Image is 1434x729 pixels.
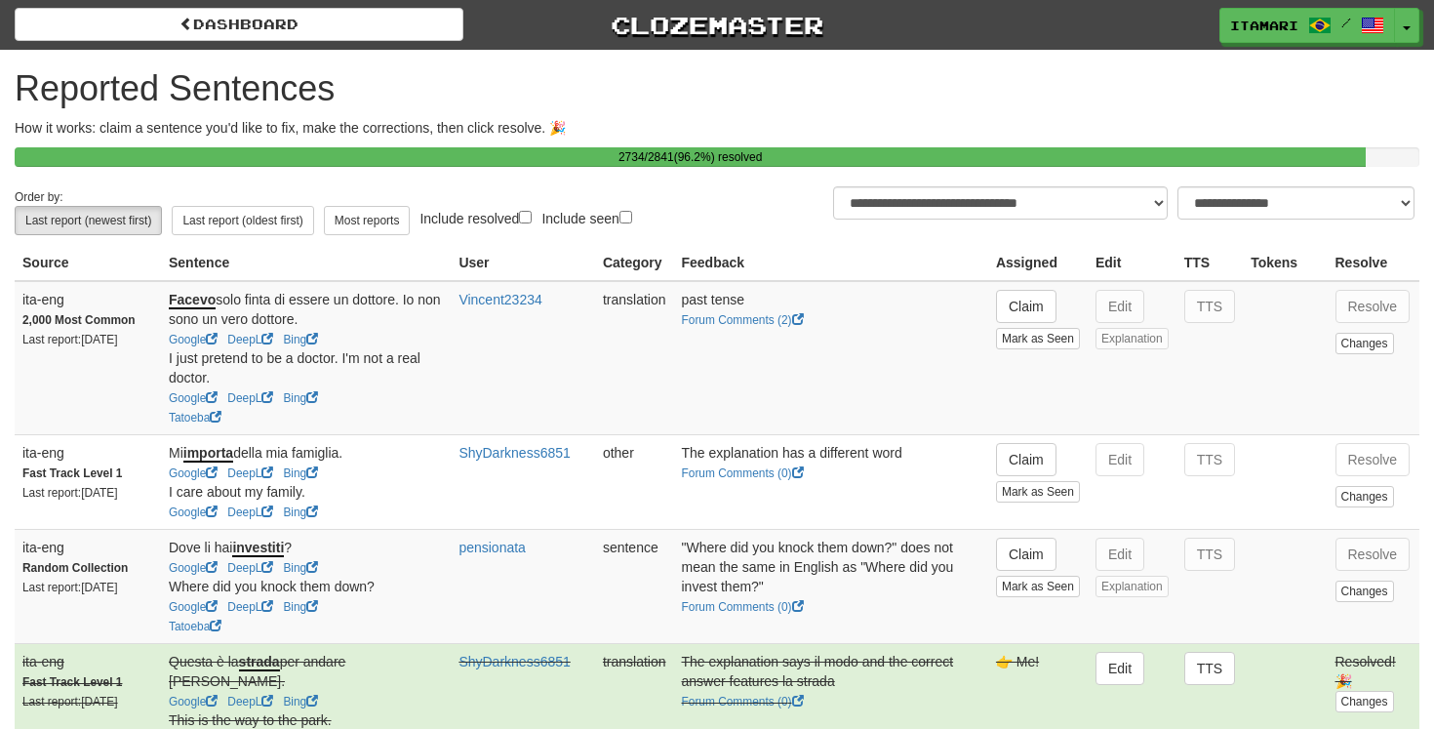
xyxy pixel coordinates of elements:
[1095,443,1144,476] button: Edit
[996,576,1080,597] button: Mark as Seen
[183,445,233,463] u: importa
[172,206,313,235] button: Last report (oldest first)
[674,434,988,529] td: The explanation has a different word
[1335,486,1394,507] button: Changes
[22,652,153,671] div: ita-eng
[169,445,342,463] span: Mi della mia famiglia.
[1088,245,1176,281] th: Edit
[1095,290,1144,323] button: Edit
[996,443,1056,476] button: Claim
[1184,290,1235,323] button: TTS
[169,620,221,633] a: Tatoeba
[169,540,292,557] span: Dove li hai ?
[169,411,221,425] a: Tatoeba
[996,328,1080,349] button: Mark as Seen
[283,600,318,614] a: Bing
[227,391,273,405] a: DeepL
[682,466,804,480] a: Forum Comments (0)
[169,292,441,327] span: solo finta di essere un dottore. Io non sono un vero dottore.
[283,506,318,519] a: Bing
[1335,333,1394,354] button: Changes
[493,8,941,42] a: Clozemaster
[1230,17,1298,34] span: itamari
[996,538,1056,571] button: Claim
[1095,328,1169,349] button: Explanation
[682,695,804,709] a: Forum Comments (0)
[595,281,674,435] td: translation
[15,147,1366,167] div: 2734 / 2841 ( 96.2 %) resolved
[1184,443,1235,476] button: TTS
[22,486,118,500] small: Last report: [DATE]
[22,443,153,463] div: ita-eng
[22,538,153,557] div: ita-eng
[458,540,526,555] a: pensionata
[619,211,632,223] input: Include seen
[1095,538,1144,571] button: Edit
[1176,245,1243,281] th: TTS
[232,540,284,557] u: investiti
[22,581,118,594] small: Last report: [DATE]
[169,600,218,614] a: Google
[169,292,216,309] u: Facevo
[169,482,443,502] div: I care about my family.
[451,245,595,281] th: User
[1219,8,1395,43] a: itamari /
[1335,290,1411,323] button: Resolve
[227,695,273,709] a: DeepL
[169,654,345,689] span: Questa è la per andare [PERSON_NAME].
[996,481,1080,503] button: Mark as Seen
[682,313,804,327] a: Forum Comments (2)
[22,290,153,309] div: ita-eng
[22,466,122,480] strong: Fast Track Level 1
[1335,443,1411,476] button: Resolve
[22,313,136,327] strong: 2,000 Most Common
[227,466,273,480] a: DeepL
[595,529,674,643] td: sentence
[458,292,541,307] a: Vincent23234
[169,695,218,709] a: Google
[1335,581,1394,602] button: Changes
[1341,16,1351,29] span: /
[1335,652,1413,691] div: Resolved! 🎉
[283,466,318,480] a: Bing
[15,190,63,204] small: Order by:
[541,207,631,228] label: Include seen
[227,561,273,575] a: DeepL
[15,118,1419,138] p: How it works: claim a sentence you'd like to fix, make the corrections, then click resolve. 🎉
[682,600,804,614] a: Forum Comments (0)
[283,695,318,709] a: Bing
[22,675,122,689] strong: Fast Track Level 1
[227,506,273,519] a: DeepL
[227,600,273,614] a: DeepL
[283,333,318,346] a: Bing
[283,391,318,405] a: Bing
[996,290,1056,323] button: Claim
[283,561,318,575] a: Bing
[996,652,1080,671] div: 👉 Me!
[169,506,218,519] a: Google
[169,391,218,405] a: Google
[22,333,118,346] small: Last report: [DATE]
[15,8,463,41] a: Dashboard
[15,69,1419,108] h1: Reported Sentences
[595,245,674,281] th: Category
[419,207,532,228] label: Include resolved
[674,529,988,643] td: "Where did you knock them down?" does not mean the same in English as "Where did you invest them?"
[169,577,443,596] div: Where did you knock them down?
[161,245,451,281] th: Sentence
[22,561,128,575] strong: Random Collection
[324,206,411,235] button: Most reports
[169,348,443,387] div: I just pretend to be a doctor. I'm not a real doctor.
[674,245,988,281] th: Feedback
[458,654,570,669] a: ShyDarkness6851
[169,466,218,480] a: Google
[674,281,988,435] td: past tense
[169,561,218,575] a: Google
[1184,538,1235,571] button: TTS
[1243,245,1327,281] th: Tokens
[1335,538,1411,571] button: Resolve
[1095,576,1169,597] button: Explanation
[595,434,674,529] td: other
[1184,652,1235,685] button: TTS
[22,695,118,709] small: Last report: [DATE]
